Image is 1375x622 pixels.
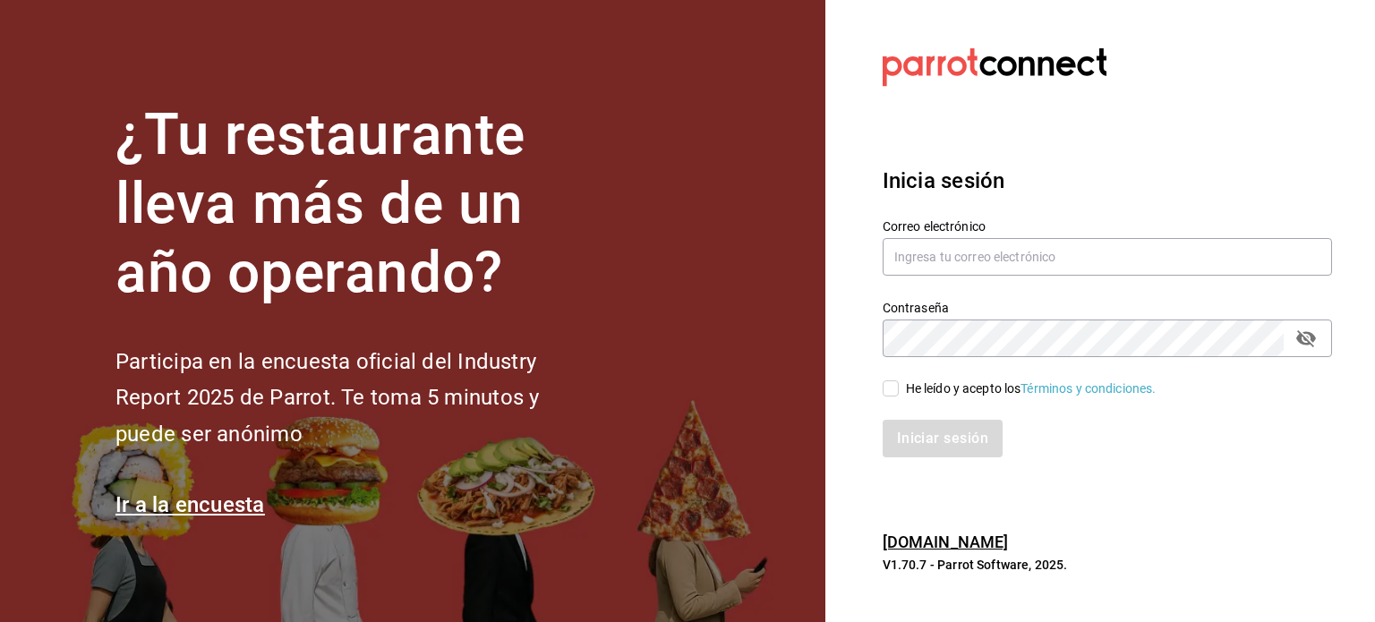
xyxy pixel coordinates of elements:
[883,556,1332,574] p: V1.70.7 - Parrot Software, 2025.
[1021,381,1156,396] a: Términos y condiciones.
[115,344,599,453] h2: Participa en la encuesta oficial del Industry Report 2025 de Parrot. Te toma 5 minutos y puede se...
[115,492,265,517] a: Ir a la encuesta
[883,165,1332,197] h3: Inicia sesión
[883,533,1009,551] a: [DOMAIN_NAME]
[1291,323,1321,354] button: passwordField
[883,220,1332,233] label: Correo electrónico
[883,302,1332,314] label: Contraseña
[883,238,1332,276] input: Ingresa tu correo electrónico
[115,101,599,307] h1: ¿Tu restaurante lleva más de un año operando?
[906,379,1157,398] div: He leído y acepto los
